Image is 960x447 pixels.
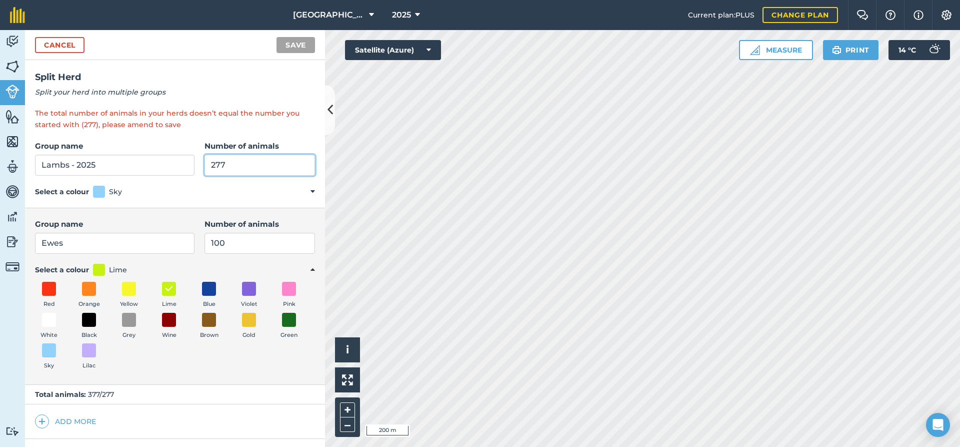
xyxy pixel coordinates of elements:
[280,331,297,340] span: Green
[35,186,89,197] strong: Select a colour
[823,40,879,60] button: Print
[195,313,223,340] button: Brown
[5,109,19,124] img: svg+xml;base64,PHN2ZyB4bWxucz0iaHR0cDovL3d3dy53My5vcmcvMjAwMC9zdmciIHdpZHRoPSI1NiIgaGVpZ2h0PSI2MC...
[688,10,754,21] span: Current plan : PLUS
[44,361,54,370] span: Sky
[856,10,868,20] img: Two speech bubbles overlapping with the left bubble in the forefront
[78,300,100,309] span: Orange
[832,44,841,56] img: svg+xml;base64,PHN2ZyB4bWxucz0iaHR0cDovL3d3dy53My5vcmcvMjAwMC9zdmciIHdpZHRoPSIxOSIgaGVpZ2h0PSIyNC...
[5,159,19,174] img: svg+xml;base64,PD94bWwgdmVyc2lvbj0iMS4wIiBlbmNvZGluZz0idXRmLTgiPz4KPCEtLSBHZW5lcmF0b3I6IEFkb2JlIE...
[35,108,315,130] p: The total number of animals in your herds doesn’t equal the number you started with (277), please...
[115,282,143,309] button: Yellow
[924,40,944,60] img: svg+xml;base64,PD94bWwgdmVyc2lvbj0iMS4wIiBlbmNvZGluZz0idXRmLTgiPz4KPCEtLSBHZW5lcmF0b3I6IEFkb2JlIE...
[276,37,315,53] button: Save
[5,209,19,224] img: svg+xml;base64,PD94bWwgdmVyc2lvbj0iMS4wIiBlbmNvZGluZz0idXRmLTgiPz4KPCEtLSBHZW5lcmF0b3I6IEFkb2JlIE...
[335,337,360,362] button: i
[35,141,83,151] strong: Group name
[35,343,63,370] button: Sky
[5,34,19,49] img: svg+xml;base64,PD94bWwgdmVyc2lvbj0iMS4wIiBlbmNvZGluZz0idXRmLTgiPz4KPCEtLSBHZW5lcmF0b3I6IEFkb2JlIE...
[940,10,952,20] img: A cog icon
[200,331,218,340] span: Brown
[195,282,223,309] button: Blue
[35,282,63,309] button: Red
[346,343,349,356] span: i
[275,313,303,340] button: Green
[10,7,25,23] img: fieldmargin Logo
[340,402,355,417] button: +
[345,40,441,60] button: Satellite (Azure)
[35,390,86,399] strong: Total animals:
[235,282,263,309] button: Violet
[162,300,176,309] span: Lime
[739,40,813,60] button: Measure
[913,9,923,21] img: svg+xml;base64,PHN2ZyB4bWxucz0iaHR0cDovL3d3dy53My5vcmcvMjAwMC9zdmciIHdpZHRoPSIxNyIgaGVpZ2h0PSIxNy...
[888,40,950,60] button: 14 °C
[762,7,838,23] a: Change plan
[283,300,295,309] span: Pink
[203,300,215,309] span: Blue
[204,219,279,229] strong: Number of animals
[25,385,325,404] div: 377 / 277
[164,283,173,295] img: svg+xml;base64,PHN2ZyB4bWxucz0iaHR0cDovL3d3dy53My5vcmcvMjAwMC9zdmciIHdpZHRoPSIxOCIgaGVpZ2h0PSIyNC...
[5,234,19,249] img: svg+xml;base64,PD94bWwgdmVyc2lvbj0iMS4wIiBlbmNvZGluZz0idXRmLTgiPz4KPCEtLSBHZW5lcmF0b3I6IEFkb2JlIE...
[35,313,63,340] button: White
[81,331,97,340] span: Black
[35,88,165,97] em: Split your herd into multiple groups
[115,313,143,340] button: Grey
[40,331,57,340] span: White
[35,37,84,53] a: Cancel
[884,10,896,20] img: A question mark icon
[122,331,135,340] span: Grey
[5,426,19,436] img: svg+xml;base64,PD94bWwgdmVyc2lvbj0iMS4wIiBlbmNvZGluZz0idXRmLTgiPz4KPCEtLSBHZW5lcmF0b3I6IEFkb2JlIE...
[35,264,315,276] summary: Select a colourLime
[5,184,19,199] img: svg+xml;base64,PD94bWwgdmVyc2lvbj0iMS4wIiBlbmNvZGluZz0idXRmLTgiPz4KPCEtLSBHZW5lcmF0b3I6IEFkb2JlIE...
[35,219,83,229] strong: Group name
[43,300,55,309] span: Red
[5,134,19,149] img: svg+xml;base64,PHN2ZyB4bWxucz0iaHR0cDovL3d3dy53My5vcmcvMjAwMC9zdmciIHdpZHRoPSI1NiIgaGVpZ2h0PSI2MC...
[75,343,103,370] button: Lilac
[75,282,103,309] button: Orange
[162,331,176,340] span: Wine
[35,264,89,275] strong: Select a colour
[35,186,315,198] summary: Select a colourSky
[275,282,303,309] button: Pink
[242,331,255,340] span: Gold
[75,313,103,340] button: Black
[35,414,96,428] button: Add more
[241,300,257,309] span: Violet
[35,70,315,85] h2: Split Herd
[5,59,19,74] img: svg+xml;base64,PHN2ZyB4bWxucz0iaHR0cDovL3d3dy53My5vcmcvMjAwMC9zdmciIHdpZHRoPSI1NiIgaGVpZ2h0PSI2MC...
[342,374,353,385] img: Four arrows, one pointing top left, one top right, one bottom right and the last bottom left
[293,9,365,21] span: [GEOGRAPHIC_DATA]
[82,361,95,370] span: Lilac
[5,85,19,99] img: svg+xml;base64,PD94bWwgdmVyc2lvbj0iMS4wIiBlbmNvZGluZz0idXRmLTgiPz4KPCEtLSBHZW5lcmF0b3I6IEFkb2JlIE...
[5,260,19,274] img: svg+xml;base64,PD94bWwgdmVyc2lvbj0iMS4wIiBlbmNvZGluZz0idXRmLTgiPz4KPCEtLSBHZW5lcmF0b3I6IEFkb2JlIE...
[204,141,279,151] strong: Number of animals
[155,313,183,340] button: Wine
[155,282,183,309] button: Lime
[392,9,411,21] span: 2025
[750,45,760,55] img: Ruler icon
[235,313,263,340] button: Gold
[926,413,950,437] div: Open Intercom Messenger
[120,300,138,309] span: Yellow
[38,415,45,427] img: svg+xml;base64,PHN2ZyB4bWxucz0iaHR0cDovL3d3dy53My5vcmcvMjAwMC9zdmciIHdpZHRoPSIxNCIgaGVpZ2h0PSIyNC...
[898,40,916,60] span: 14 ° C
[340,417,355,432] button: –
